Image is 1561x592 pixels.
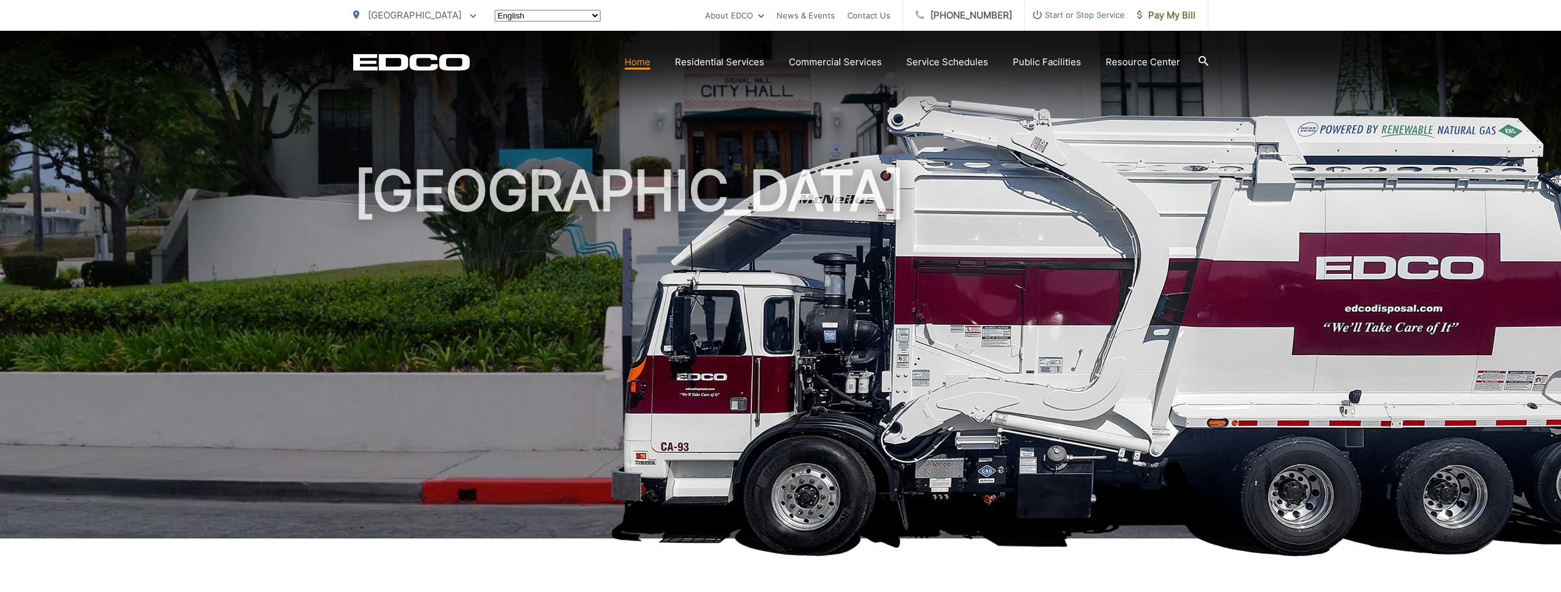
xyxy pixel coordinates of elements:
a: Commercial Services [789,55,882,70]
a: Public Facilities [1013,55,1081,70]
a: Home [625,55,650,70]
a: News & Events [777,8,835,23]
a: Resource Center [1106,55,1180,70]
span: Pay My Bill [1137,8,1196,23]
h1: [GEOGRAPHIC_DATA] [353,160,1208,550]
a: About EDCO [705,8,764,23]
a: Service Schedules [906,55,988,70]
a: Residential Services [675,55,764,70]
a: EDCD logo. Return to the homepage. [353,54,470,71]
a: Contact Us [847,8,890,23]
select: Select a language [495,10,601,22]
span: [GEOGRAPHIC_DATA] [368,9,461,21]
